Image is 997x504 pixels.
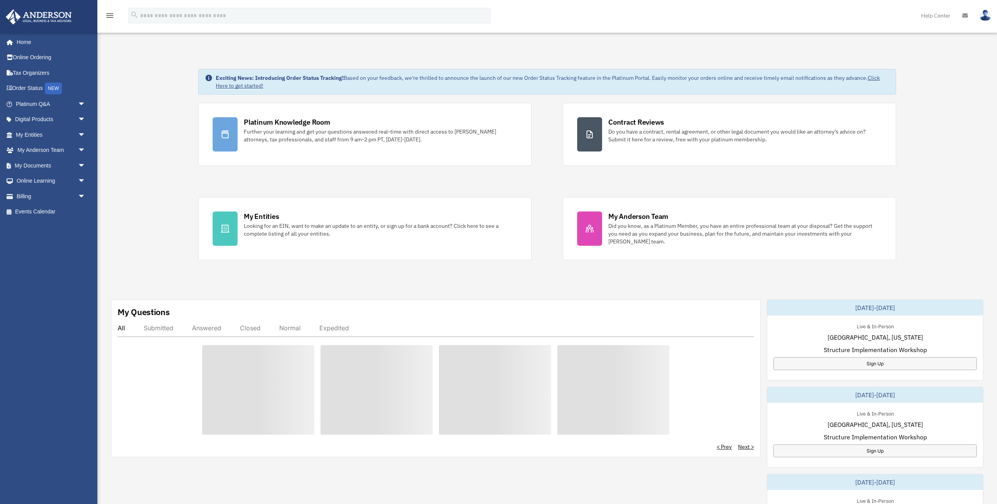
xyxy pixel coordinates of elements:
strong: Exciting News: Introducing Order Status Tracking! [216,74,343,81]
a: Digital Productsarrow_drop_down [5,112,97,127]
div: Live & In-Person [851,409,900,417]
a: My Anderson Team Did you know, as a Platinum Member, you have an entire professional team at your... [563,197,896,260]
div: My Entities [244,211,279,221]
div: [DATE]-[DATE] [767,387,983,403]
a: Order StatusNEW [5,81,97,97]
div: Live & In-Person [851,322,900,330]
span: arrow_drop_down [78,143,93,159]
span: arrow_drop_down [78,158,93,174]
div: Do you have a contract, rental agreement, or other legal document you would like an attorney's ad... [608,128,882,143]
span: Structure Implementation Workshop [824,345,927,354]
span: Structure Implementation Workshop [824,432,927,442]
div: All [118,324,125,332]
a: My Entities Looking for an EIN, want to make an update to an entity, or sign up for a bank accoun... [198,197,532,260]
span: arrow_drop_down [78,96,93,112]
div: Answered [192,324,221,332]
img: User Pic [979,10,991,21]
span: [GEOGRAPHIC_DATA], [US_STATE] [828,420,923,429]
div: Contract Reviews [608,117,664,127]
div: Looking for an EIN, want to make an update to an entity, or sign up for a bank account? Click her... [244,222,517,238]
i: menu [105,11,114,20]
a: My Anderson Teamarrow_drop_down [5,143,97,158]
span: arrow_drop_down [78,189,93,204]
a: Home [5,34,93,50]
div: Did you know, as a Platinum Member, you have an entire professional team at your disposal? Get th... [608,222,882,245]
a: menu [105,14,114,20]
div: Normal [279,324,301,332]
a: Platinum Q&Aarrow_drop_down [5,96,97,112]
span: arrow_drop_down [78,173,93,189]
a: Click Here to get started! [216,74,880,89]
div: Closed [240,324,261,332]
span: arrow_drop_down [78,112,93,128]
div: Submitted [144,324,173,332]
a: Billingarrow_drop_down [5,189,97,204]
a: Online Ordering [5,50,97,65]
a: Tax Organizers [5,65,97,81]
a: Next > [738,443,754,451]
div: [DATE]-[DATE] [767,300,983,315]
a: Sign Up [773,357,977,370]
i: search [130,11,139,19]
img: Anderson Advisors Platinum Portal [4,9,74,25]
div: [DATE]-[DATE] [767,474,983,490]
a: Contract Reviews Do you have a contract, rental agreement, or other legal document you would like... [563,103,896,166]
a: Online Learningarrow_drop_down [5,173,97,189]
div: My Anderson Team [608,211,668,221]
div: Platinum Knowledge Room [244,117,330,127]
div: My Questions [118,306,170,318]
div: Based on your feedback, we're thrilled to announce the launch of our new Order Status Tracking fe... [216,74,890,90]
a: < Prev [717,443,732,451]
div: NEW [45,83,62,94]
a: Events Calendar [5,204,97,220]
div: Further your learning and get your questions answered real-time with direct access to [PERSON_NAM... [244,128,517,143]
span: arrow_drop_down [78,127,93,143]
span: [GEOGRAPHIC_DATA], [US_STATE] [828,333,923,342]
div: Expedited [319,324,349,332]
a: My Entitiesarrow_drop_down [5,127,97,143]
a: Sign Up [773,444,977,457]
a: Platinum Knowledge Room Further your learning and get your questions answered real-time with dire... [198,103,532,166]
a: My Documentsarrow_drop_down [5,158,97,173]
